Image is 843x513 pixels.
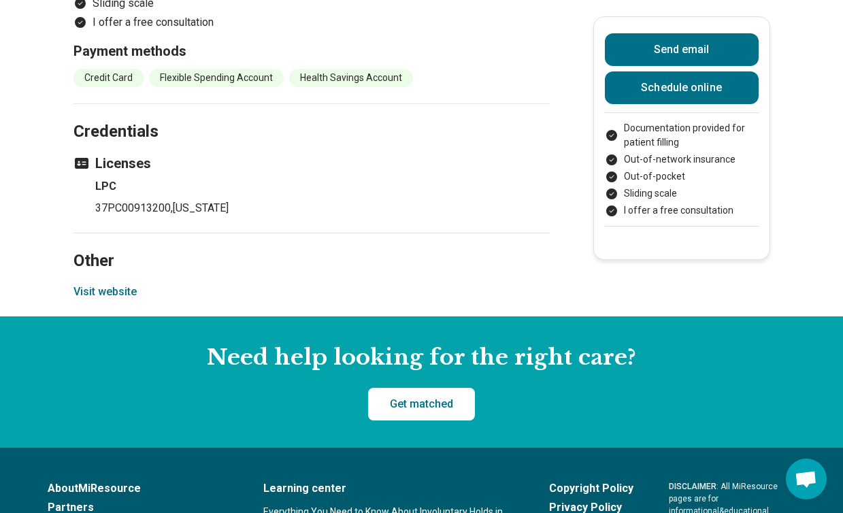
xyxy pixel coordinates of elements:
[149,69,284,87] li: Flexible Spending Account
[368,388,475,420] a: Get matched
[605,186,759,201] li: Sliding scale
[73,284,137,300] button: Visit website
[95,200,550,216] p: 37PC00913200
[73,14,550,31] li: I offer a free consultation
[289,69,413,87] li: Health Savings Account
[605,33,759,66] button: Send email
[605,121,759,150] li: Documentation provided for patient filling
[605,203,759,218] li: I offer a free consultation
[605,121,759,218] ul: Payment options
[605,152,759,167] li: Out-of-network insurance
[11,344,832,372] h2: Need help looking for the right care?
[605,169,759,184] li: Out-of-pocket
[73,42,550,61] h3: Payment methods
[48,480,228,497] a: AboutMiResource
[171,201,229,214] span: , [US_STATE]
[786,459,827,499] div: Open chat
[263,480,514,497] a: Learning center
[605,71,759,104] a: Schedule online
[549,480,633,497] a: Copyright Policy
[73,69,144,87] li: Credit Card
[73,154,550,173] h3: Licenses
[73,217,550,273] h2: Other
[95,178,550,195] h4: LPC
[73,88,550,144] h2: Credentials
[669,482,716,491] span: DISCLAIMER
